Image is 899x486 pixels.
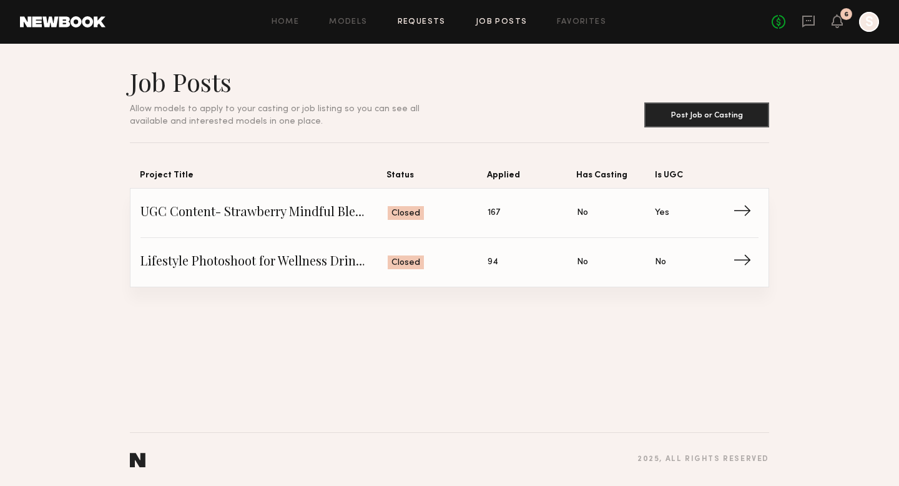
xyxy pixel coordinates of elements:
[130,105,420,126] span: Allow models to apply to your casting or job listing so you can see all available and interested ...
[557,18,606,26] a: Favorites
[391,207,420,220] span: Closed
[140,204,388,222] span: UGC Content- Strawberry Mindful Blend Launch
[577,255,588,269] span: No
[577,206,588,220] span: No
[140,253,388,272] span: Lifestyle Photoshoot for Wellness Drink Brand
[488,255,498,269] span: 94
[733,204,759,222] span: →
[644,102,769,127] button: Post Job or Casting
[140,168,386,188] span: Project Title
[859,12,879,32] a: S
[655,206,669,220] span: Yes
[140,189,759,238] a: UGC Content- Strawberry Mindful Blend LaunchClosed167NoYes→
[476,18,528,26] a: Job Posts
[576,168,655,188] span: Has Casting
[655,168,734,188] span: Is UGC
[386,168,487,188] span: Status
[329,18,367,26] a: Models
[391,257,420,269] span: Closed
[733,253,759,272] span: →
[140,238,759,287] a: Lifestyle Photoshoot for Wellness Drink BrandClosed94NoNo→
[398,18,446,26] a: Requests
[130,66,449,97] h1: Job Posts
[655,255,666,269] span: No
[844,11,848,18] div: 6
[488,206,500,220] span: 167
[637,455,769,464] div: 2025 , all rights reserved
[272,18,300,26] a: Home
[487,168,576,188] span: Applied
